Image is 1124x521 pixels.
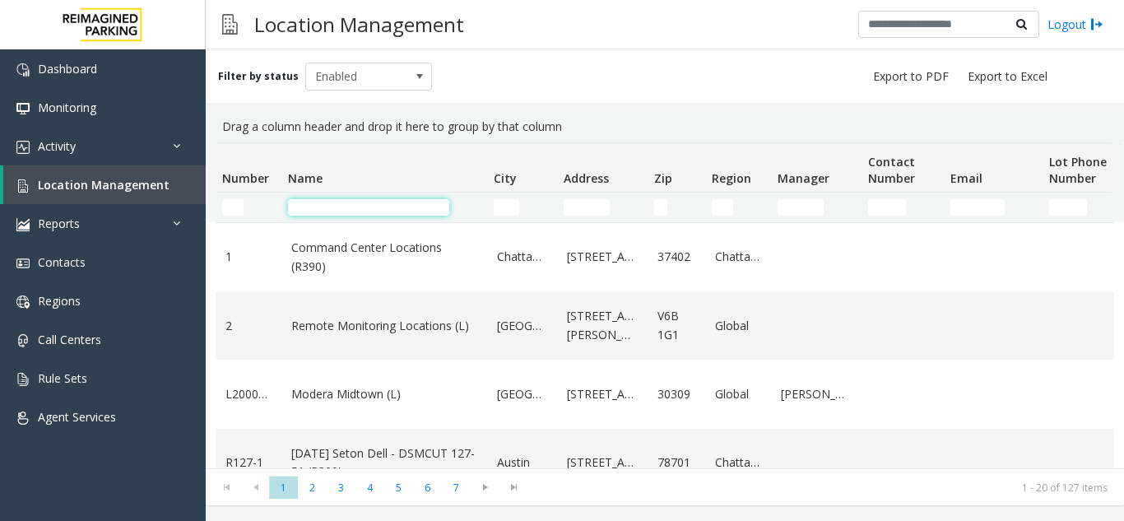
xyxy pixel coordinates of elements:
[538,481,1108,495] kendo-pager-info: 1 - 20 of 127 items
[497,454,547,472] a: Austin
[216,111,1114,142] div: Drag a column header and drop it here to group by that column
[384,477,413,499] span: Page 5
[206,142,1124,468] div: Data table
[868,199,906,216] input: Contact Number Filter
[38,138,76,154] span: Activity
[291,385,477,403] a: Modera Midtown (L)
[944,193,1043,222] td: Email Filter
[567,307,638,344] a: [STREET_ADDRESS][PERSON_NAME]
[715,454,761,472] a: Chattanooga
[657,248,695,266] a: 37402
[291,239,477,276] a: Command Center Locations (R390)
[866,65,955,88] button: Export to PDF
[778,170,829,186] span: Manager
[218,69,299,84] label: Filter by status
[269,477,298,499] span: Page 1
[564,199,610,216] input: Address Filter
[494,199,519,216] input: City Filter
[288,199,449,216] input: Name Filter
[557,193,648,222] td: Address Filter
[654,170,672,186] span: Zip
[771,193,862,222] td: Manager Filter
[494,170,517,186] span: City
[503,481,525,494] span: Go to the last page
[291,444,477,481] a: [DATE] Seton Dell - DSMCUT 127-51 (R390)
[497,248,547,266] a: Chattanooga
[564,170,609,186] span: Address
[38,177,170,193] span: Location Management
[38,409,116,425] span: Agent Services
[474,481,496,494] span: Go to the next page
[873,68,949,85] span: Export to PDF
[712,170,751,186] span: Region
[781,385,852,403] a: [PERSON_NAME]
[413,477,442,499] span: Page 6
[225,385,272,403] a: L20000500
[497,385,547,403] a: [GEOGRAPHIC_DATA]
[868,154,915,186] span: Contact Number
[654,199,667,216] input: Zip Filter
[648,193,705,222] td: Zip Filter
[327,477,355,499] span: Page 3
[3,165,206,204] a: Location Management
[497,317,547,335] a: [GEOGRAPHIC_DATA]
[355,477,384,499] span: Page 4
[222,4,238,44] img: pageIcon
[950,199,1005,216] input: Email Filter
[225,317,272,335] a: 2
[216,193,281,222] td: Number Filter
[712,199,733,216] input: Region Filter
[705,193,771,222] td: Region Filter
[16,102,30,115] img: 'icon'
[1090,16,1103,33] img: logout
[567,248,638,266] a: [STREET_ADDRESS]
[862,193,944,222] td: Contact Number Filter
[16,257,30,270] img: 'icon'
[657,307,695,344] a: V6B 1G1
[281,193,487,222] td: Name Filter
[298,477,327,499] span: Page 2
[16,179,30,193] img: 'icon'
[968,68,1047,85] span: Export to Excel
[246,4,472,44] h3: Location Management
[225,248,272,266] a: 1
[306,63,406,90] span: Enabled
[715,317,761,335] a: Global
[16,412,30,425] img: 'icon'
[567,385,638,403] a: [STREET_ADDRESS]
[38,61,97,77] span: Dashboard
[1049,154,1107,186] span: Lot Phone Number
[16,63,30,77] img: 'icon'
[715,385,761,403] a: Global
[291,317,477,335] a: Remote Monitoring Locations (L)
[38,293,81,309] span: Regions
[16,218,30,231] img: 'icon'
[222,199,244,216] input: Number Filter
[657,385,695,403] a: 30309
[16,141,30,154] img: 'icon'
[487,193,557,222] td: City Filter
[288,170,323,186] span: Name
[16,334,30,347] img: 'icon'
[499,476,528,499] span: Go to the last page
[778,199,824,216] input: Manager Filter
[961,65,1054,88] button: Export to Excel
[715,248,761,266] a: Chattanooga
[38,216,80,231] span: Reports
[442,477,471,499] span: Page 7
[567,454,638,472] a: [STREET_ADDRESS]
[16,295,30,309] img: 'icon'
[222,170,269,186] span: Number
[225,454,272,472] a: R127-1
[950,170,982,186] span: Email
[1047,16,1103,33] a: Logout
[38,370,87,386] span: Rule Sets
[657,454,695,472] a: 78701
[1049,199,1087,216] input: Lot Phone Number Filter
[38,100,96,115] span: Monitoring
[16,373,30,386] img: 'icon'
[38,254,86,270] span: Contacts
[38,332,101,347] span: Call Centers
[471,476,499,499] span: Go to the next page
